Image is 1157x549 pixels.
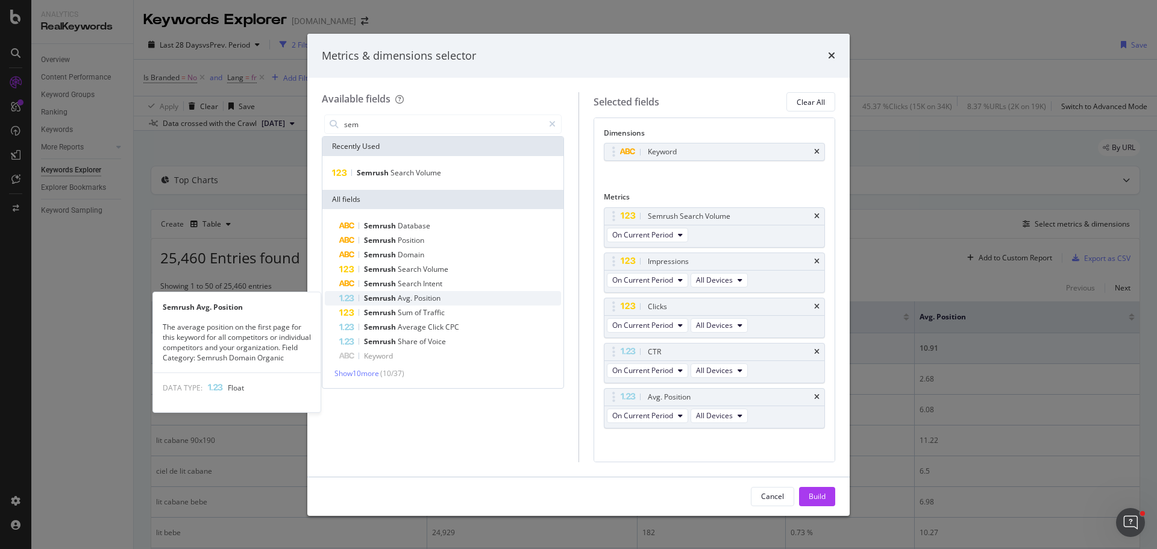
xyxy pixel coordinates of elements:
[696,410,733,421] span: All Devices
[761,491,784,501] div: Cancel
[34,19,59,29] div: v 4.0.25
[797,97,825,107] div: Clear All
[133,71,203,79] div: Keywords by Traffic
[33,70,42,80] img: tab_domain_overview_orange.svg
[398,336,419,347] span: Share
[604,207,826,248] div: Semrush Search VolumetimesOn Current Period
[364,322,398,332] span: Semrush
[594,95,659,109] div: Selected fields
[691,318,748,333] button: All Devices
[364,221,398,231] span: Semrush
[604,388,826,428] div: Avg. PositiontimesOn Current PeriodAll Devices
[423,278,442,289] span: Intent
[648,210,730,222] div: Semrush Search Volume
[696,320,733,330] span: All Devices
[604,343,826,383] div: CTRtimesOn Current PeriodAll Devices
[612,320,673,330] span: On Current Period
[612,275,673,285] span: On Current Period
[322,92,390,105] div: Available fields
[691,363,748,378] button: All Devices
[364,235,398,245] span: Semrush
[398,249,424,260] span: Domain
[814,258,820,265] div: times
[398,264,423,274] span: Search
[415,307,423,318] span: of
[648,146,677,158] div: Keyword
[423,264,448,274] span: Volume
[604,298,826,338] div: ClickstimesOn Current PeriodAll Devices
[751,487,794,506] button: Cancel
[380,368,404,378] span: ( 10 / 37 )
[390,168,416,178] span: Search
[691,409,748,423] button: All Devices
[814,148,820,155] div: times
[607,228,688,242] button: On Current Period
[604,253,826,293] div: ImpressionstimesOn Current PeriodAll Devices
[809,491,826,501] div: Build
[364,307,398,318] span: Semrush
[604,192,826,207] div: Metrics
[398,293,414,303] span: Avg.
[334,368,379,378] span: Show 10 more
[343,115,544,133] input: Search by field name
[814,348,820,356] div: times
[648,391,691,403] div: Avg. Position
[445,322,459,332] span: CPC
[607,409,688,423] button: On Current Period
[1116,508,1145,537] iframe: Intercom live chat
[19,31,29,41] img: website_grey.svg
[814,303,820,310] div: times
[799,487,835,506] button: Build
[612,230,673,240] span: On Current Period
[120,70,130,80] img: tab_keywords_by_traffic_grey.svg
[612,410,673,421] span: On Current Period
[19,19,29,29] img: logo_orange.svg
[428,336,446,347] span: Voice
[31,31,133,41] div: Domain: [DOMAIN_NAME]
[364,336,398,347] span: Semrush
[786,92,835,111] button: Clear All
[607,273,688,287] button: On Current Period
[357,168,390,178] span: Semrush
[153,322,321,363] div: The average position on the first page for this keyword for all competitors or individual competi...
[364,278,398,289] span: Semrush
[364,249,398,260] span: Semrush
[322,137,563,156] div: Recently Used
[691,273,748,287] button: All Devices
[828,48,835,64] div: times
[364,351,393,361] span: Keyword
[607,318,688,333] button: On Current Period
[648,346,661,358] div: CTR
[648,256,689,268] div: Impressions
[416,168,441,178] span: Volume
[612,365,673,375] span: On Current Period
[322,48,476,64] div: Metrics & dimensions selector
[414,293,441,303] span: Position
[423,307,445,318] span: Traffic
[604,143,826,161] div: Keywordtimes
[364,293,398,303] span: Semrush
[398,235,424,245] span: Position
[419,336,428,347] span: of
[398,307,415,318] span: Sum
[398,278,423,289] span: Search
[604,128,826,143] div: Dimensions
[322,190,563,209] div: All fields
[364,264,398,274] span: Semrush
[696,365,733,375] span: All Devices
[46,71,108,79] div: Domain Overview
[814,394,820,401] div: times
[814,213,820,220] div: times
[696,275,733,285] span: All Devices
[428,322,445,332] span: Click
[153,302,321,312] div: Semrush Avg. Position
[307,34,850,516] div: modal
[648,301,667,313] div: Clicks
[398,221,430,231] span: Database
[607,363,688,378] button: On Current Period
[398,322,428,332] span: Average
